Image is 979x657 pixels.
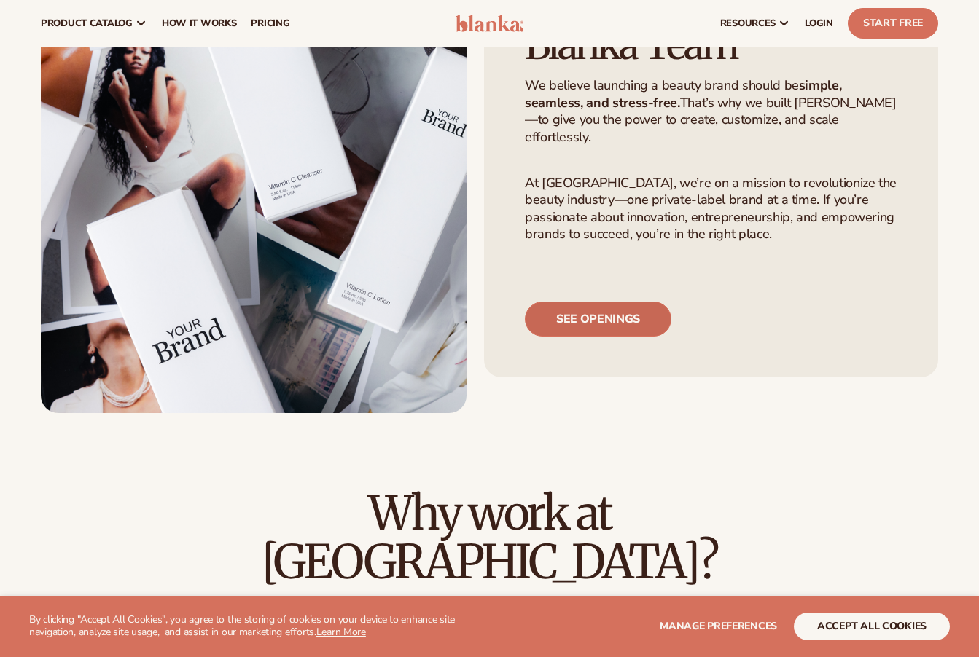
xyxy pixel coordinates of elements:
[525,302,671,337] a: See openings
[660,619,777,633] span: Manage preferences
[794,613,950,640] button: accept all cookies
[162,17,237,29] span: How It Works
[29,614,481,639] p: By clicking "Accept All Cookies", you agree to the storing of cookies on your device to enhance s...
[187,489,792,586] h2: Why work at [GEOGRAPHIC_DATA]?
[805,17,833,29] span: LOGIN
[456,15,524,32] img: logo
[316,625,366,639] a: Learn More
[720,17,776,29] span: resources
[251,17,289,29] span: pricing
[41,17,133,29] span: product catalog
[848,8,938,39] a: Start Free
[525,76,841,111] strong: simple, seamless, and stress-free.
[660,613,777,640] button: Manage preferences
[525,77,897,146] p: We believe launching a beauty brand should be That’s why we built [PERSON_NAME]—to give you the p...
[525,175,897,243] p: At [GEOGRAPHIC_DATA], we’re on a mission to revolutionize the beauty industry—one private-label b...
